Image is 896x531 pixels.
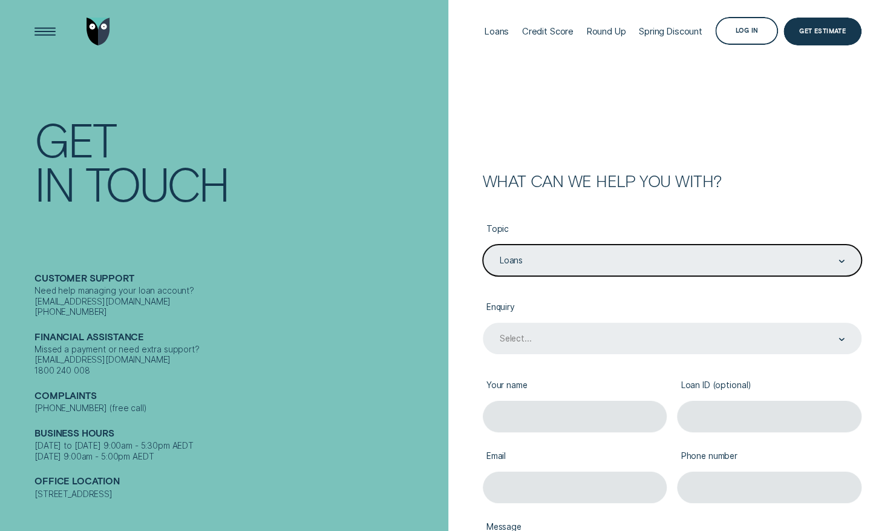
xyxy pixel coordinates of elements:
[483,372,667,401] label: Your name
[34,427,443,441] h2: Business Hours
[677,372,861,401] label: Loan ID (optional)
[87,18,110,46] img: Wisr
[783,18,862,46] a: Get Estimate
[715,17,778,45] button: Log in
[34,390,443,403] h2: Complaints
[500,334,532,345] div: Select...
[483,443,667,472] label: Email
[34,331,443,345] h2: Financial assistance
[483,216,862,245] label: Topic
[34,272,443,286] h2: Customer support
[34,117,115,160] div: Get
[587,26,626,37] div: Round Up
[31,18,59,46] button: Open Menu
[34,117,443,205] h1: Get In Touch
[34,345,443,376] div: Missed a payment or need extra support? [EMAIL_ADDRESS][DOMAIN_NAME] 1800 240 008
[34,286,443,317] div: Need help managing your loan account? [EMAIL_ADDRESS][DOMAIN_NAME] [PHONE_NUMBER]
[34,475,443,489] h2: Office Location
[34,489,443,500] div: [STREET_ADDRESS]
[34,161,74,205] div: In
[500,256,523,266] div: Loans
[522,26,574,37] div: Credit Score
[639,26,702,37] div: Spring Discount
[483,294,862,323] label: Enquiry
[483,173,862,189] h2: What can we help you with?
[677,443,861,472] label: Phone number
[85,161,228,205] div: Touch
[485,26,509,37] div: Loans
[34,441,443,462] div: [DATE] to [DATE] 9:00am - 5:30pm AEDT [DATE] 9:00am - 5:00pm AEDT
[34,403,443,414] div: [PHONE_NUMBER] (free call)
